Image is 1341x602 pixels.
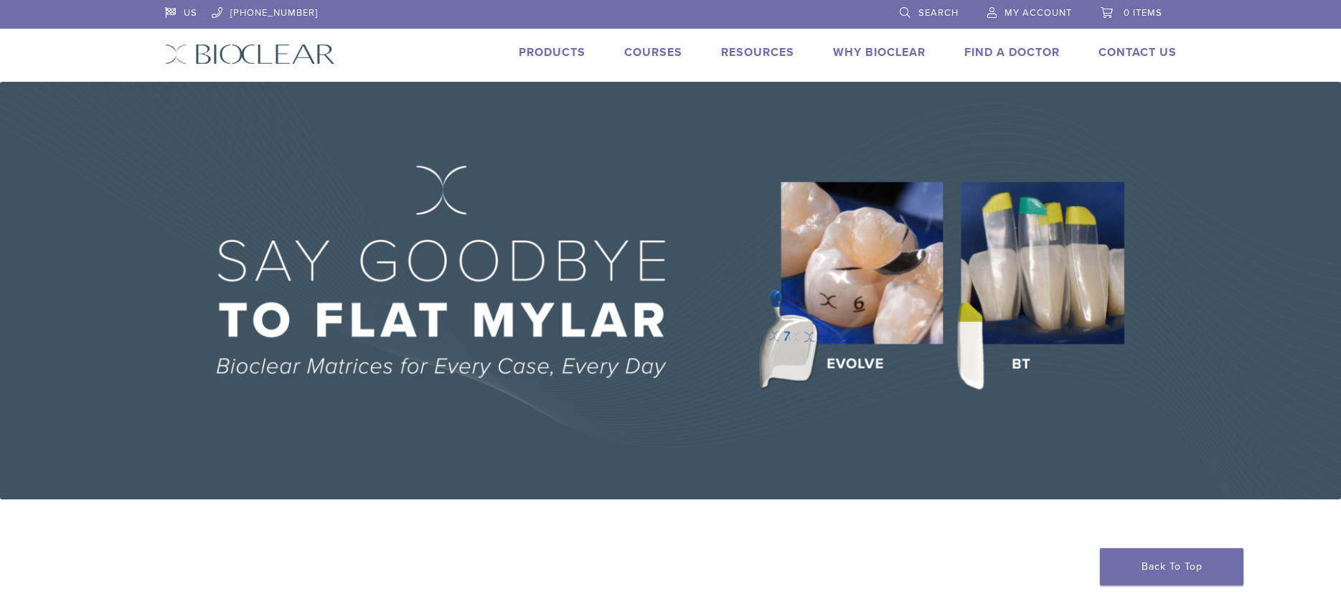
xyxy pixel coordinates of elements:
span: 0 items [1124,7,1162,19]
img: Bioclear [165,44,335,65]
a: Find A Doctor [964,45,1060,60]
span: My Account [1004,7,1072,19]
a: Contact Us [1098,45,1177,60]
a: Why Bioclear [833,45,926,60]
a: Back To Top [1100,548,1243,585]
a: Resources [721,45,794,60]
span: Search [918,7,959,19]
a: Products [519,45,585,60]
a: Courses [624,45,682,60]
